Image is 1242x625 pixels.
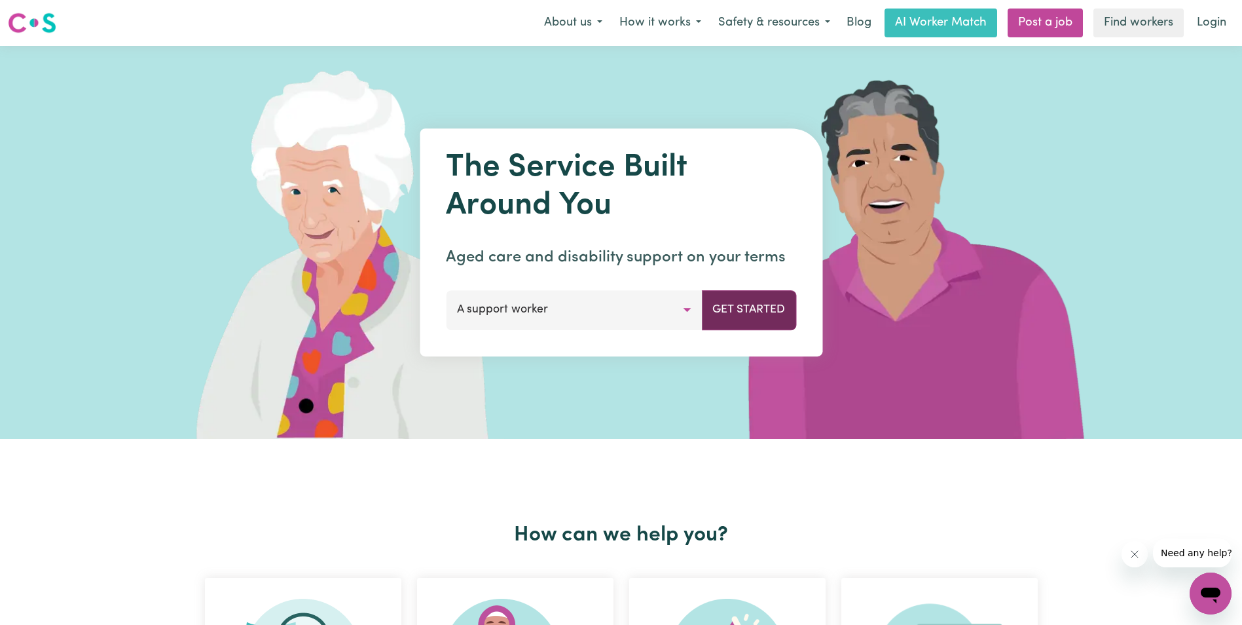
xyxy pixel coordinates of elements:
a: AI Worker Match [885,9,997,37]
iframe: Close message [1122,541,1148,567]
a: Login [1189,9,1234,37]
button: Get Started [701,290,796,330]
a: Careseekers logo [8,8,56,38]
a: Blog [839,9,879,37]
img: Careseekers logo [8,11,56,35]
h1: The Service Built Around You [446,149,796,225]
p: Aged care and disability support on your terms [446,246,796,269]
button: Safety & resources [710,9,839,37]
button: About us [536,9,611,37]
h2: How can we help you? [197,523,1046,548]
iframe: Button to launch messaging window [1190,573,1232,615]
a: Find workers [1093,9,1184,37]
a: Post a job [1008,9,1083,37]
iframe: Message from company [1153,539,1232,567]
button: How it works [611,9,710,37]
button: A support worker [446,290,702,330]
span: Need any help? [8,9,79,20]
